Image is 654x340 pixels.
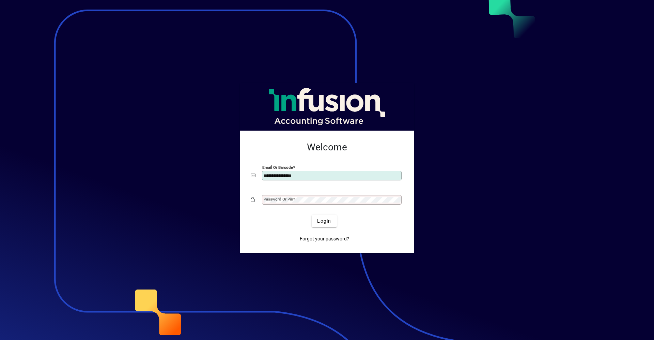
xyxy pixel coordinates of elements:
[297,233,352,245] a: Forgot your password?
[312,215,337,227] button: Login
[264,197,293,202] mat-label: Password or Pin
[251,142,403,153] h2: Welcome
[300,235,349,242] span: Forgot your password?
[317,218,331,225] span: Login
[262,165,293,170] mat-label: Email or Barcode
